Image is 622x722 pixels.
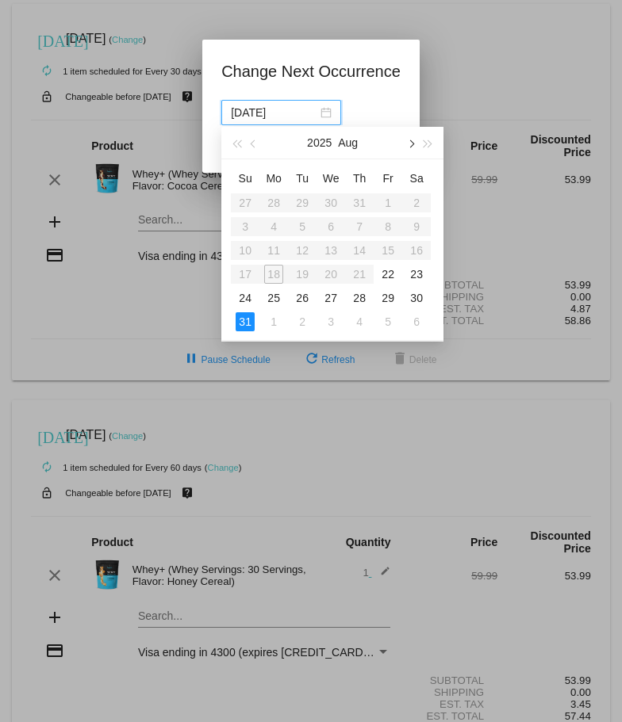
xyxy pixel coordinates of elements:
th: Thu [345,166,374,191]
td: 8/26/2025 [288,286,317,310]
td: 9/6/2025 [402,310,431,334]
div: 22 [378,265,397,284]
td: 8/24/2025 [231,286,259,310]
th: Sun [231,166,259,191]
div: 27 [321,288,340,308]
th: Tue [288,166,317,191]
button: Next month (PageDown) [401,127,419,159]
div: 26 [293,288,312,308]
td: 9/5/2025 [374,310,402,334]
td: 9/4/2025 [345,310,374,334]
h1: Change Next Occurrence [221,59,401,84]
td: 9/3/2025 [317,310,345,334]
div: 29 [378,288,397,308]
td: 8/27/2025 [317,286,345,310]
td: 8/28/2025 [345,286,374,310]
div: 31 [236,312,255,331]
th: Sat [402,166,431,191]
td: 9/2/2025 [288,310,317,334]
th: Fri [374,166,402,191]
div: 3 [321,312,340,331]
div: 28 [350,288,369,308]
td: 8/23/2025 [402,262,431,286]
td: 8/29/2025 [374,286,402,310]
div: 4 [350,312,369,331]
th: Wed [317,166,345,191]
button: Last year (Control + left) [228,127,245,159]
td: 8/30/2025 [402,286,431,310]
div: 30 [407,288,426,308]
button: Next year (Control + right) [420,127,437,159]
div: 25 [264,288,283,308]
td: 8/31/2025 [231,310,259,334]
div: 2 [293,312,312,331]
div: 23 [407,265,426,284]
button: Aug [338,127,358,159]
td: 8/22/2025 [374,262,402,286]
input: Select date [231,104,317,121]
button: 2025 [307,127,332,159]
div: 1 [264,312,283,331]
th: Mon [259,166,288,191]
td: 9/1/2025 [259,310,288,334]
button: Previous month (PageUp) [246,127,263,159]
div: 5 [378,312,397,331]
td: 8/25/2025 [259,286,288,310]
div: 24 [236,288,255,308]
div: 6 [407,312,426,331]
